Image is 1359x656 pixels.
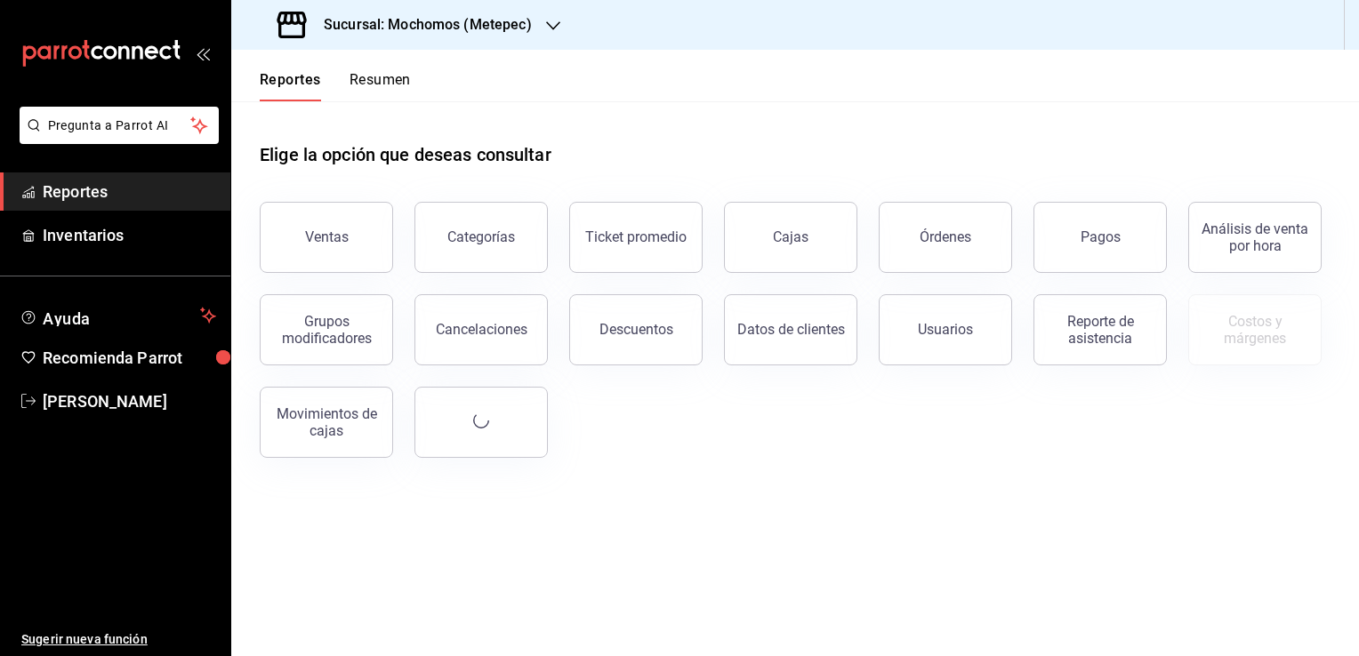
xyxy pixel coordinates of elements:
[43,305,193,326] span: Ayuda
[879,202,1012,273] button: Órdenes
[43,223,216,247] span: Inventarios
[260,71,321,101] button: Reportes
[310,14,532,36] h3: Sucursal: Mochomos (Metepec)
[1033,294,1167,365] button: Reporte de asistencia
[436,321,527,338] div: Cancelaciones
[447,228,515,245] div: Categorías
[12,129,219,148] a: Pregunta a Parrot AI
[1188,294,1322,365] button: Contrata inventarios para ver este reporte
[43,346,216,370] span: Recomienda Parrot
[196,46,210,60] button: open_drawer_menu
[414,294,548,365] button: Cancelaciones
[260,71,411,101] div: navigation tabs
[1081,228,1121,245] div: Pagos
[585,228,687,245] div: Ticket promedio
[724,294,857,365] button: Datos de clientes
[271,405,382,439] div: Movimientos de cajas
[1033,202,1167,273] button: Pagos
[43,389,216,413] span: [PERSON_NAME]
[48,116,191,135] span: Pregunta a Parrot AI
[879,294,1012,365] button: Usuarios
[569,202,703,273] button: Ticket promedio
[724,202,857,273] button: Cajas
[1200,220,1310,254] div: Análisis de venta por hora
[920,228,971,245] div: Órdenes
[773,228,808,245] div: Cajas
[1200,313,1310,347] div: Costos y márgenes
[1188,202,1322,273] button: Análisis de venta por hora
[260,202,393,273] button: Ventas
[21,630,216,649] span: Sugerir nueva función
[414,202,548,273] button: Categorías
[569,294,703,365] button: Descuentos
[43,180,216,204] span: Reportes
[350,71,411,101] button: Resumen
[1045,313,1155,347] div: Reporte de asistencia
[260,387,393,458] button: Movimientos de cajas
[260,141,551,168] h1: Elige la opción que deseas consultar
[918,321,973,338] div: Usuarios
[305,228,349,245] div: Ventas
[599,321,673,338] div: Descuentos
[271,313,382,347] div: Grupos modificadores
[20,107,219,144] button: Pregunta a Parrot AI
[737,321,845,338] div: Datos de clientes
[260,294,393,365] button: Grupos modificadores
